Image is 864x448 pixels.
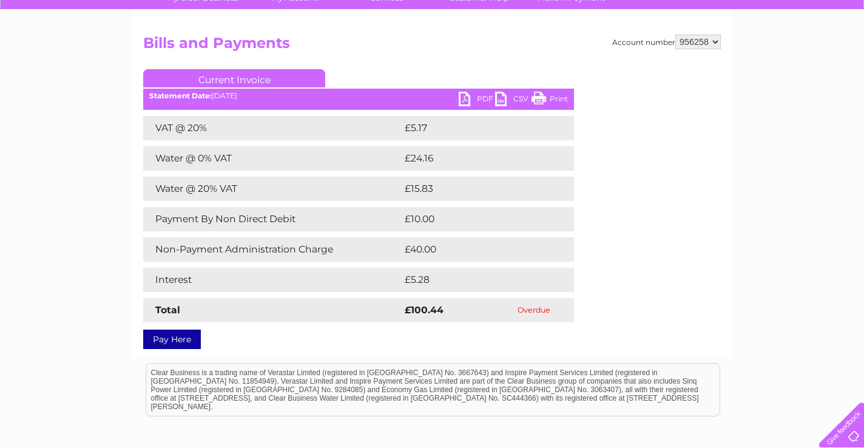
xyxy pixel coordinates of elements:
strong: £100.44 [405,304,444,316]
td: £5.17 [402,116,544,140]
a: Telecoms [715,52,751,61]
td: Interest [143,268,402,292]
div: Clear Business is a trading name of Verastar Limited (registered in [GEOGRAPHIC_DATA] No. 3667643... [146,7,720,59]
td: Non-Payment Administration Charge [143,237,402,262]
td: £10.00 [402,207,549,231]
a: Log out [824,52,852,61]
td: Payment By Non Direct Debit [143,207,402,231]
img: logo.png [30,32,92,69]
a: CSV [495,92,532,109]
div: Account number [612,35,721,49]
h2: Bills and Payments [143,35,721,58]
a: Energy [681,52,707,61]
a: PDF [459,92,495,109]
td: £24.16 [402,146,548,171]
td: Overdue [494,298,574,322]
a: Contact [783,52,813,61]
td: £5.28 [402,268,545,292]
td: VAT @ 20% [143,116,402,140]
a: Print [532,92,568,109]
strong: Total [155,304,180,316]
a: 0333 014 3131 [635,6,719,21]
a: Pay Here [143,330,201,349]
a: Blog [758,52,776,61]
td: £15.83 [402,177,548,201]
a: Current Invoice [143,69,325,87]
td: £40.00 [402,237,550,262]
div: [DATE] [143,92,574,100]
td: Water @ 0% VAT [143,146,402,171]
b: Statement Date: [149,91,212,100]
a: Water [650,52,673,61]
td: Water @ 20% VAT [143,177,402,201]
